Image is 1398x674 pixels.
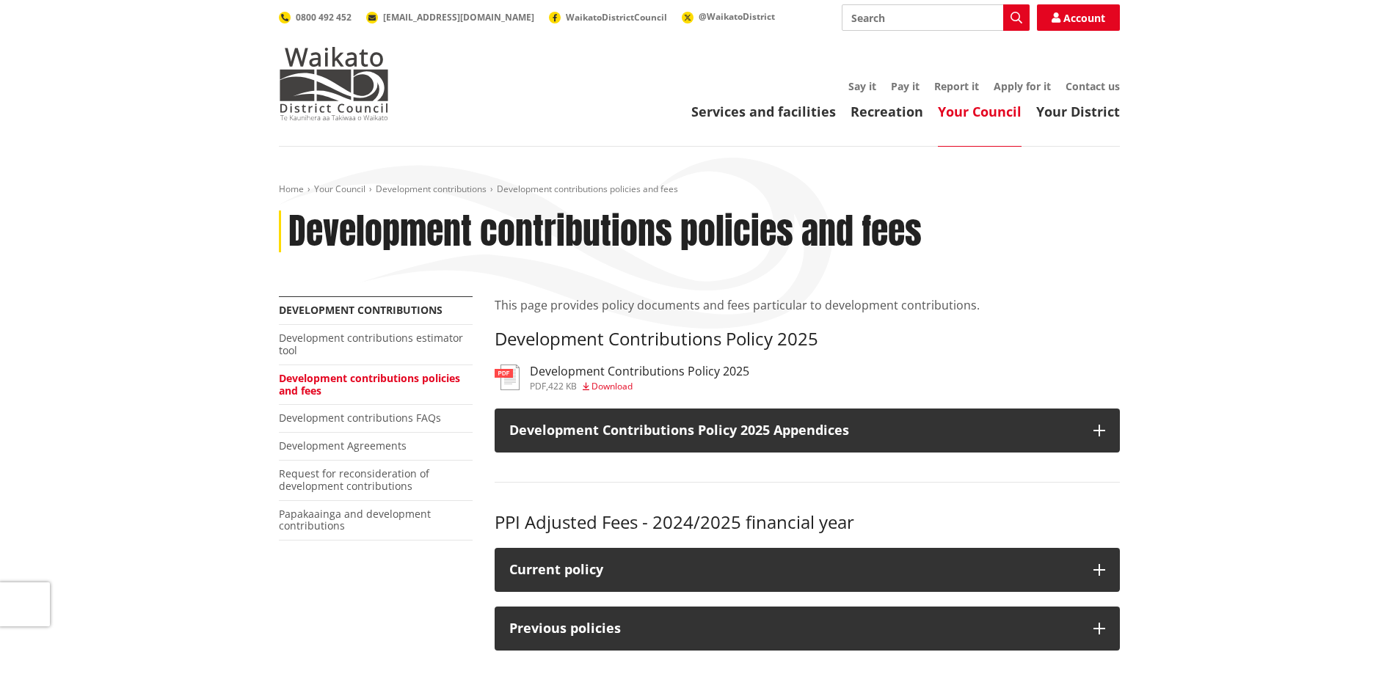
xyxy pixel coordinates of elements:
a: Development contributions [279,303,443,317]
a: Your Council [314,183,365,195]
a: Development contributions FAQs [279,411,441,425]
a: Request for reconsideration of development contributions [279,466,429,493]
a: Recreation [851,103,923,120]
a: Papakaainga and development contributions [279,507,431,533]
a: [EMAIL_ADDRESS][DOMAIN_NAME] [366,11,534,23]
a: Account [1037,4,1120,31]
a: Apply for it [994,79,1051,93]
span: [EMAIL_ADDRESS][DOMAIN_NAME] [383,11,534,23]
a: Report it [934,79,979,93]
a: Your District [1036,103,1120,120]
div: Previous policies [509,621,1079,636]
div: , [530,382,749,391]
a: Development contributions policies and fees [279,371,460,398]
a: Pay it [891,79,920,93]
a: Development contributions [376,183,487,195]
a: Development Agreements [279,439,407,453]
span: @WaikatoDistrict [699,10,775,23]
p: This page provides policy documents and fees particular to development contributions. [495,296,1120,314]
a: 0800 492 452 [279,11,352,23]
button: Previous policies [495,607,1120,651]
a: Home [279,183,304,195]
input: Search input [842,4,1030,31]
button: Current policy [495,548,1120,592]
a: @WaikatoDistrict [682,10,775,23]
span: Development contributions policies and fees [497,183,678,195]
span: Download [591,380,633,392]
h3: PPI Adjusted Fees - 2024/2025 financial year [495,512,1120,533]
a: Development Contributions Policy 2025 pdf,422 KB Download [495,365,749,391]
a: Contact us [1066,79,1120,93]
a: Services and facilities [691,103,836,120]
div: Current policy [509,563,1079,577]
h1: Development contributions policies and fees [288,210,922,253]
button: Development Contributions Policy 2025 Appendices [495,409,1120,453]
h3: Development Contributions Policy 2025 Appendices [509,423,1079,438]
img: Waikato District Council - Te Kaunihera aa Takiwaa o Waikato [279,47,389,120]
span: WaikatoDistrictCouncil [566,11,667,23]
nav: breadcrumb [279,183,1120,196]
h3: Development Contributions Policy 2025 [495,329,1120,350]
span: pdf [530,380,546,392]
span: 422 KB [548,380,577,392]
h3: Development Contributions Policy 2025 [530,365,749,378]
a: Development contributions estimator tool [279,331,463,357]
span: 0800 492 452 [296,11,352,23]
a: Your Council [938,103,1022,120]
a: Say it [848,79,876,93]
a: WaikatoDistrictCouncil [549,11,667,23]
img: document-pdf.svg [495,365,520,390]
